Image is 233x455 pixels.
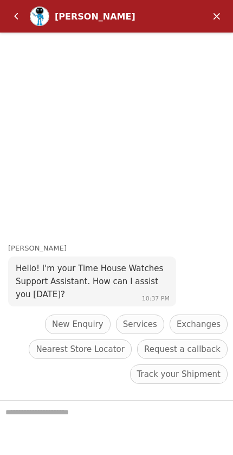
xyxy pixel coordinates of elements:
[116,315,164,334] div: Services
[52,318,103,331] span: New Enquiry
[137,368,221,381] span: Track your Shipment
[55,11,165,22] div: [PERSON_NAME]
[8,243,233,254] div: [PERSON_NAME]
[45,315,111,334] div: New Enquiry
[5,5,27,27] em: Back
[36,343,125,356] span: Nearest Store Locator
[30,7,49,25] img: Profile picture of Zoe
[123,318,157,331] span: Services
[16,264,163,299] span: Hello! I'm your Time House Watches Support Assistant. How can I assist you [DATE]?
[142,295,170,302] span: 10:37 PM
[29,339,132,359] div: Nearest Store Locator
[170,315,228,334] div: Exchanges
[206,5,228,27] em: Minimize
[130,364,228,384] div: Track your Shipment
[177,318,221,331] span: Exchanges
[144,343,221,356] span: Request a callback
[137,339,228,359] div: Request a callback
